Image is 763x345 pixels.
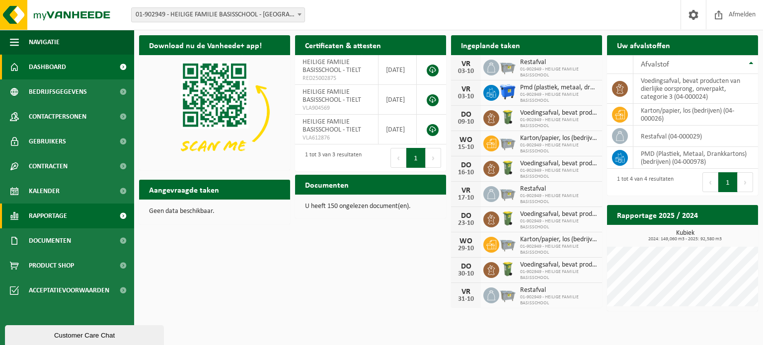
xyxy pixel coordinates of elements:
[684,224,757,244] a: Bekijk rapportage
[499,261,516,277] img: WB-0140-HPE-GN-50
[29,154,68,179] span: Contracten
[520,92,597,104] span: 01-902949 - HEILIGE FAMILIE BASISSCHOOL
[456,68,476,75] div: 03-10
[29,55,66,79] span: Dashboard
[426,148,441,168] button: Next
[738,172,753,192] button: Next
[456,245,476,252] div: 29-10
[456,288,476,296] div: VR
[633,126,758,147] td: restafval (04-000029)
[499,134,516,151] img: WB-2500-GAL-GY-01
[520,236,597,244] span: Karton/papier, los (bedrijven)
[303,118,361,134] span: HEILIGE FAMILIE BASISSCHOOL - TIELT
[520,286,597,294] span: Restafval
[139,55,290,168] img: Download de VHEPlus App
[379,85,417,115] td: [DATE]
[456,93,476,100] div: 03-10
[520,135,597,142] span: Karton/papier, los (bedrijven)
[702,172,718,192] button: Previous
[718,172,738,192] button: 1
[456,220,476,227] div: 23-10
[29,129,66,154] span: Gebruikers
[456,212,476,220] div: DO
[520,142,597,154] span: 01-902949 - HEILIGE FAMILIE BASISSCHOOL
[29,253,74,278] span: Product Shop
[520,109,597,117] span: Voedingsafval, bevat producten van dierlijke oorsprong, onverpakt, categorie 3
[295,175,359,194] h2: Documenten
[520,160,597,168] span: Voedingsafval, bevat producten van dierlijke oorsprong, onverpakt, categorie 3
[131,7,305,22] span: 01-902949 - HEILIGE FAMILIE BASISSCHOOL - TIELT
[149,208,280,215] p: Geen data beschikbaar.
[456,85,476,93] div: VR
[499,58,516,75] img: WB-2500-GAL-GY-01
[29,179,60,204] span: Kalender
[499,109,516,126] img: WB-0140-HPE-GN-50
[612,237,758,242] span: 2024: 149,060 m3 - 2025: 92,580 m3
[520,294,597,306] span: 01-902949 - HEILIGE FAMILIE BASISSCHOOL
[303,74,371,82] span: RED25002875
[456,296,476,303] div: 31-10
[303,134,371,142] span: VLA612876
[139,180,229,199] h2: Aangevraagde taken
[499,235,516,252] img: WB-2500-GAL-GY-01
[305,203,436,210] p: U heeft 150 ongelezen document(en).
[406,148,426,168] button: 1
[633,147,758,169] td: PMD (Plastiek, Metaal, Drankkartons) (bedrijven) (04-000978)
[456,60,476,68] div: VR
[520,244,597,256] span: 01-902949 - HEILIGE FAMILIE BASISSCHOOL
[607,35,680,55] h2: Uw afvalstoffen
[5,323,166,345] iframe: chat widget
[520,210,597,218] span: Voedingsafval, bevat producten van dierlijke oorsprong, onverpakt, categorie 3
[451,35,530,55] h2: Ingeplande taken
[456,271,476,277] div: 30-10
[520,218,597,230] span: 01-902949 - HEILIGE FAMILIE BASISSCHOOL
[29,104,86,129] span: Contactpersonen
[520,168,597,180] span: 01-902949 - HEILIGE FAMILIE BASISSCHOOL
[499,159,516,176] img: WB-0140-HPE-GN-50
[456,263,476,271] div: DO
[456,195,476,202] div: 17-10
[29,278,109,303] span: Acceptatievoorwaarden
[499,83,516,100] img: WB-1100-HPE-BE-01
[295,35,391,55] h2: Certificaten & attesten
[29,204,67,228] span: Rapportage
[456,111,476,119] div: DO
[499,210,516,227] img: WB-0140-HPE-GN-50
[303,104,371,112] span: VLA904569
[29,30,60,55] span: Navigatie
[633,74,758,104] td: voedingsafval, bevat producten van dierlijke oorsprong, onverpakt, categorie 3 (04-000024)
[303,59,361,74] span: HEILIGE FAMILIE BASISSCHOOL - TIELT
[29,228,71,253] span: Documenten
[520,269,597,281] span: 01-902949 - HEILIGE FAMILIE BASISSCHOOL
[612,171,674,193] div: 1 tot 4 van 4 resultaten
[520,261,597,269] span: Voedingsafval, bevat producten van dierlijke oorsprong, onverpakt, categorie 3
[520,59,597,67] span: Restafval
[132,8,305,22] span: 01-902949 - HEILIGE FAMILIE BASISSCHOOL - TIELT
[456,161,476,169] div: DO
[456,144,476,151] div: 15-10
[379,55,417,85] td: [DATE]
[300,147,362,169] div: 1 tot 3 van 3 resultaten
[520,185,597,193] span: Restafval
[520,193,597,205] span: 01-902949 - HEILIGE FAMILIE BASISSCHOOL
[456,169,476,176] div: 16-10
[612,230,758,242] h3: Kubiek
[303,88,361,104] span: HEILIGE FAMILIE BASISSCHOOL - TIELT
[499,185,516,202] img: WB-2500-GAL-GY-01
[456,237,476,245] div: WO
[379,115,417,144] td: [DATE]
[520,84,597,92] span: Pmd (plastiek, metaal, drankkartons) (bedrijven)
[499,286,516,303] img: WB-2500-GAL-GY-01
[456,136,476,144] div: WO
[607,205,708,224] h2: Rapportage 2025 / 2024
[520,67,597,78] span: 01-902949 - HEILIGE FAMILIE BASISSCHOOL
[139,35,272,55] h2: Download nu de Vanheede+ app!
[456,187,476,195] div: VR
[29,79,87,104] span: Bedrijfsgegevens
[520,117,597,129] span: 01-902949 - HEILIGE FAMILIE BASISSCHOOL
[641,61,669,69] span: Afvalstof
[390,148,406,168] button: Previous
[633,104,758,126] td: karton/papier, los (bedrijven) (04-000026)
[456,119,476,126] div: 09-10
